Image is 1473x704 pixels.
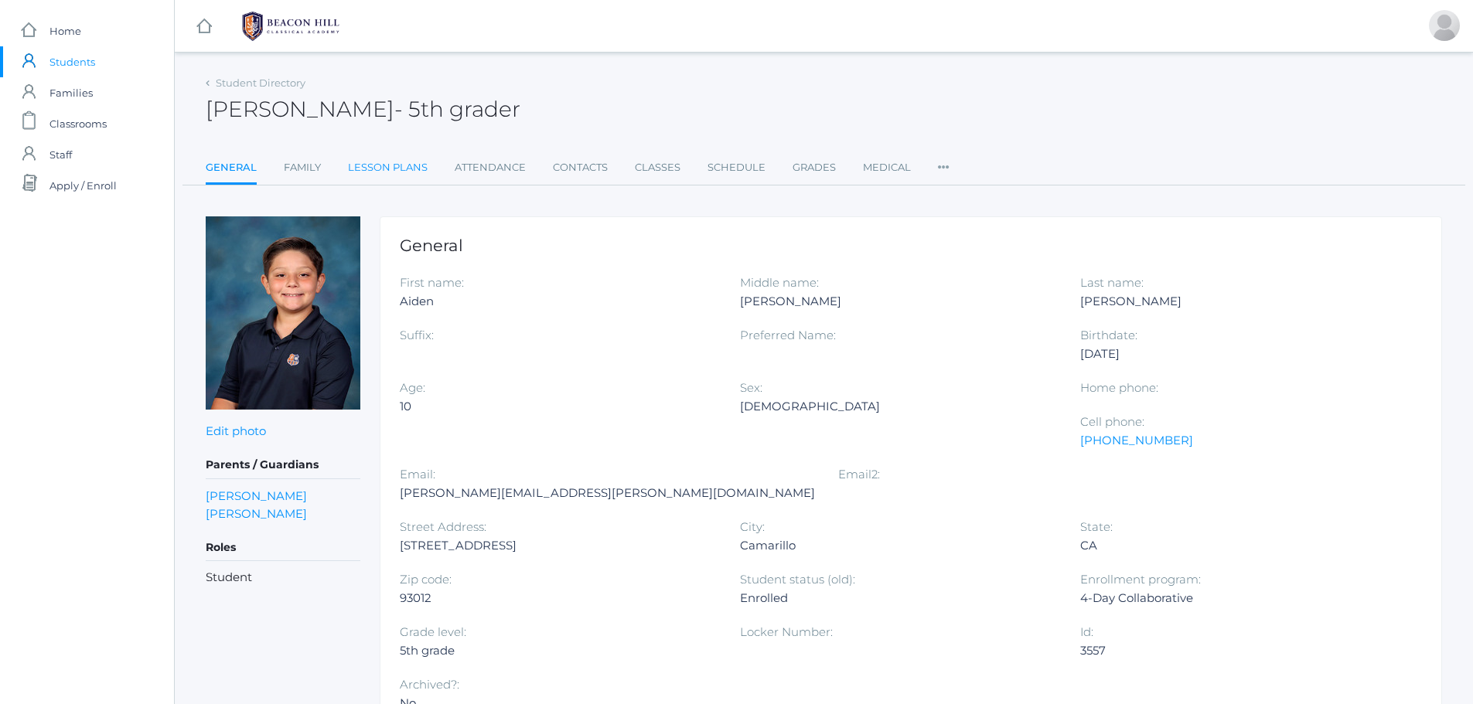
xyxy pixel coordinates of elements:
label: Preferred Name: [740,328,836,342]
label: First name: [400,275,464,290]
h1: General [400,236,1422,254]
div: Enrolled [740,589,1057,607]
div: 4-Day Collaborative [1080,589,1397,607]
span: Classrooms [49,108,107,139]
li: Student [206,569,360,587]
div: Aiden [400,292,717,311]
h5: Parents / Guardians [206,452,360,478]
label: Middle name: [740,275,819,290]
span: - 5th grader [394,96,520,122]
a: [PHONE_NUMBER] [1080,433,1193,447]
a: Medical [863,152,911,183]
a: Student Directory [216,77,305,89]
a: Family [284,152,321,183]
div: 93012 [400,589,717,607]
div: [DEMOGRAPHIC_DATA] [740,397,1057,416]
a: Edit photo [206,423,266,438]
label: Student status (old): [740,572,855,587]
label: Suffix: [400,328,434,342]
label: Enrollment program: [1080,572,1201,587]
div: [PERSON_NAME][EMAIL_ADDRESS][PERSON_NAME][DOMAIN_NAME] [400,484,815,502]
a: Attendance [455,152,526,183]
label: Locker Number: [740,624,833,639]
label: Cell phone: [1080,414,1144,429]
img: BHCALogos-05-308ed15e86a5a0abce9b8dd61676a3503ac9727e845dece92d48e8588c001991.png [233,7,349,46]
label: Zip code: [400,572,452,587]
label: Sex: [740,380,762,395]
span: Staff [49,139,72,170]
h2: [PERSON_NAME] [206,97,520,121]
label: State: [1080,519,1113,534]
span: Apply / Enroll [49,170,117,201]
label: Email2: [838,467,880,481]
a: Lesson Plans [348,152,428,183]
a: Grades [793,152,836,183]
div: Camarillo [740,536,1057,555]
label: Id: [1080,624,1093,639]
div: [PERSON_NAME] [740,292,1057,311]
img: Aiden Oceguera [206,216,360,410]
span: Families [49,77,93,108]
label: Age: [400,380,425,395]
label: City: [740,519,765,534]
div: 10 [400,397,717,416]
label: Grade level: [400,624,466,639]
label: Last name: [1080,275,1144,290]
label: Home phone: [1080,380,1158,395]
a: Schedule [708,152,765,183]
label: Birthdate: [1080,328,1137,342]
div: 5th grade [400,641,717,660]
div: CA [1080,536,1397,555]
span: Home [49,15,81,46]
a: [PERSON_NAME] [206,505,307,522]
label: Email: [400,467,435,481]
a: Classes [635,152,680,183]
span: Students [49,46,95,77]
label: Archived?: [400,677,459,692]
a: [PERSON_NAME] [206,487,307,505]
div: [STREET_ADDRESS] [400,536,717,555]
label: Street Address: [400,519,486,534]
div: [PERSON_NAME] [1080,292,1397,311]
h5: Roles [206,535,360,561]
a: Contacts [553,152,608,183]
div: [DATE] [1080,345,1397,363]
div: 3557 [1080,641,1397,660]
a: General [206,152,257,185]
div: Andrea Oceguera [1429,10,1460,41]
